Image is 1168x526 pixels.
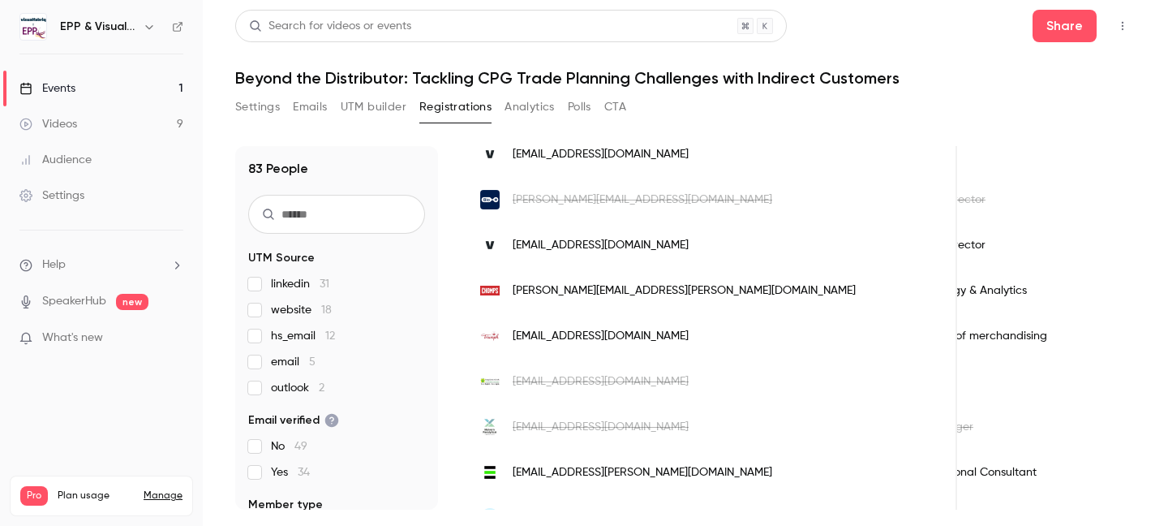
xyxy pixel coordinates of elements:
span: Email verified [248,412,339,429]
button: Share [1033,10,1097,42]
button: Polls [568,94,591,120]
span: Plan usage [58,489,134,502]
span: 2 [319,382,324,394]
span: 34 [298,467,310,478]
span: [PERSON_NAME][EMAIL_ADDRESS][PERSON_NAME][DOMAIN_NAME] [513,282,856,300]
button: CTA [604,94,626,120]
span: outlook [271,380,324,396]
div: Senior Functional Consultant [870,450,1120,495]
li: help-dropdown-opener [19,257,183,274]
span: 5 [309,356,316,368]
div: AE [870,131,1120,177]
span: [EMAIL_ADDRESS][DOMAIN_NAME] [513,328,689,345]
img: haleon.com [480,463,500,482]
button: Emails [293,94,327,120]
div: Audience [19,152,92,168]
button: Analytics [505,94,555,120]
img: EPP & Visualfabriq [20,14,46,40]
div: Pricing Manager [870,404,1120,450]
img: visualfabriq.com [480,144,500,164]
div: Trade Strategy & Analytics [870,268,1120,313]
span: No [271,438,307,455]
img: takbiosuisse.com [480,190,500,209]
div: Settings [19,188,84,204]
span: [EMAIL_ADDRESS][PERSON_NAME][DOMAIN_NAME] [513,464,772,481]
span: Member type [248,497,323,513]
div: Global head of merchandising [870,313,1120,359]
a: Manage [144,489,182,502]
span: email [271,354,316,370]
span: 49 [294,441,307,452]
span: hs_email [271,328,335,344]
span: [PERSON_NAME][EMAIL_ADDRESS][DOMAIN_NAME] [513,192,772,209]
span: Pro [20,486,48,506]
span: new [116,294,148,310]
span: [EMAIL_ADDRESS][DOMAIN_NAME] [513,373,689,390]
h1: 83 People [248,159,308,179]
a: SpeakerHub [42,293,106,310]
span: [EMAIL_ADDRESS][DOMAIN_NAME] [513,237,689,254]
img: triumph.com [480,326,500,346]
span: 31 [320,278,329,290]
span: website [271,302,332,318]
button: Settings [235,94,280,120]
img: malvernpanalytical.com [480,417,500,437]
h6: EPP & Visualfabriq [60,19,136,35]
span: Help [42,257,66,274]
div: Sr PM [870,359,1120,404]
div: Managing Director [870,177,1120,222]
img: happiestminds.com [480,372,500,391]
img: chomps.com [480,286,500,295]
img: visualfabriq.com [480,235,500,255]
span: linkedin [271,276,329,292]
span: What's new [42,330,103,347]
button: Registrations [419,94,492,120]
span: [EMAIL_ADDRESS][DOMAIN_NAME] [513,146,689,163]
span: 18 [321,304,332,316]
span: [EMAIL_ADDRESS][DOMAIN_NAME] [513,419,689,436]
div: Search for videos or events [249,18,411,35]
iframe: Noticeable Trigger [164,331,183,346]
span: UTM Source [248,250,315,266]
div: Events [19,80,75,97]
button: UTM builder [341,94,406,120]
span: Yes [271,464,310,481]
div: Managing Director [870,222,1120,268]
div: Videos [19,116,77,132]
h1: Beyond the Distributor: Tackling CPG Trade Planning Challenges with Indirect Customers [235,68,1136,88]
span: 12 [325,330,335,342]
